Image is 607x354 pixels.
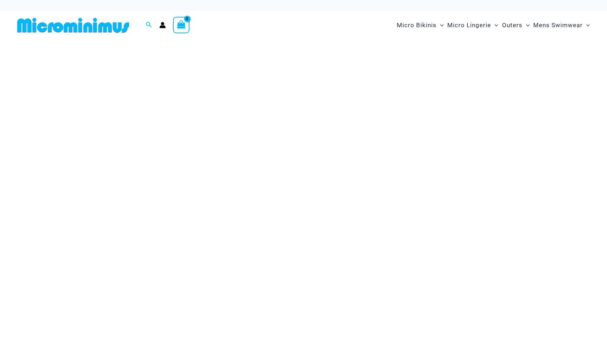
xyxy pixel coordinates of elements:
[159,22,166,28] a: Account icon link
[146,21,152,30] a: Search icon link
[502,16,522,34] span: Outers
[447,16,491,34] span: Micro Lingerie
[533,16,583,34] span: Mens Swimwear
[445,14,500,36] a: Micro LingerieMenu ToggleMenu Toggle
[500,14,531,36] a: OutersMenu ToggleMenu Toggle
[173,17,189,33] a: View Shopping Cart, empty
[437,16,444,34] span: Menu Toggle
[491,16,498,34] span: Menu Toggle
[394,13,593,37] nav: Site Navigation
[397,16,437,34] span: Micro Bikinis
[395,14,445,36] a: Micro BikinisMenu ToggleMenu Toggle
[583,16,590,34] span: Menu Toggle
[522,16,530,34] span: Menu Toggle
[531,14,592,36] a: Mens SwimwearMenu ToggleMenu Toggle
[14,17,132,33] img: MM SHOP LOGO FLAT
